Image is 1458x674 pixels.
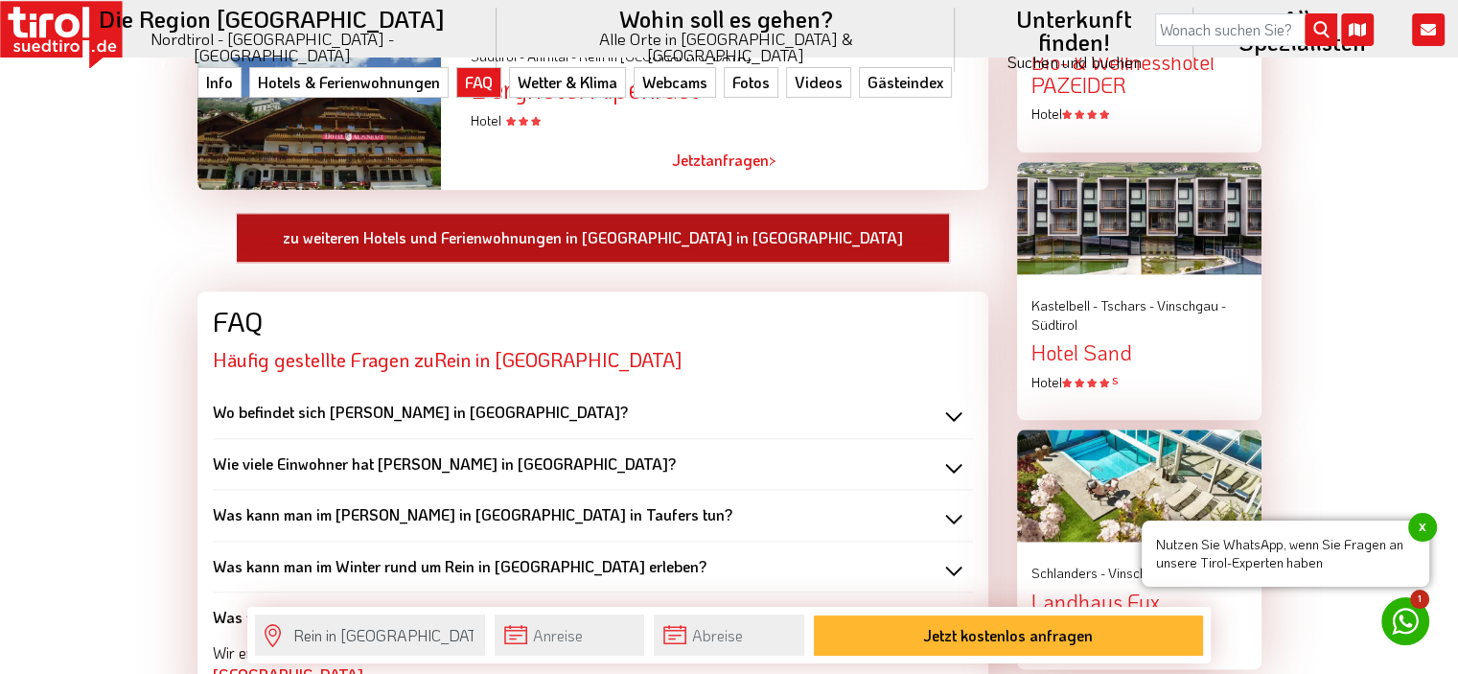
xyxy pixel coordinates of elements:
[1031,51,1247,97] div: Bio- & Wellnesshotel PAZEIDER
[434,349,683,370] span: Rein in [GEOGRAPHIC_DATA]
[470,111,541,129] span: Hotel
[1031,564,1247,639] a: Schlanders - Vinschgau - Südtirol Landhaus Fux Hotel
[213,453,676,474] b: Wie viele Einwohner hat [PERSON_NAME] in [GEOGRAPHIC_DATA]?
[814,616,1203,656] button: Jetzt kostenlos anfragen
[1381,597,1429,645] a: 1 Nutzen Sie WhatsApp, wenn Sie Fragen an unsere Tirol-Experten habenx
[672,150,706,170] span: Jetzt
[1412,13,1445,46] i: Kontakt
[495,615,644,656] input: Anreise
[1112,374,1118,387] sup: S
[213,402,628,422] b: Wo befindet sich [PERSON_NAME] in [GEOGRAPHIC_DATA]?
[1031,296,1247,391] a: Kastelbell - Tschars - Vinschgau - Südtirol Hotel Sand Hotel S
[1341,13,1374,46] i: Karte öffnen
[255,615,485,656] input: Wo soll's hingehen?
[213,556,706,576] b: Was kann man im Winter rund um Rein in [GEOGRAPHIC_DATA] erleben?
[470,74,987,104] div: Berghotel Alpenrast
[1142,521,1429,587] span: Nutzen Sie WhatsApp, wenn Sie Fragen an unsere Tirol-Experten haben
[71,31,474,63] small: Nordtirol - [GEOGRAPHIC_DATA] - [GEOGRAPHIC_DATA]
[1031,591,1247,614] div: Landhaus Fux
[1031,296,1154,314] span: Kastelbell - Tschars -
[1155,13,1337,46] input: Wonach suchen Sie?
[1408,513,1437,542] span: x
[1031,564,1105,582] span: Schlanders -
[654,615,803,656] input: Abreise
[520,31,933,63] small: Alle Orte in [GEOGRAPHIC_DATA] & [GEOGRAPHIC_DATA]
[978,54,1170,70] small: Suchen und buchen
[213,607,641,627] b: Was muss ich in Rein in [GEOGRAPHIC_DATA] gesehen haben?
[213,349,973,370] h2: Häufig gestellte Fragen zu
[1108,564,1177,582] span: Vinschgau -
[1157,296,1226,314] span: Vinschgau -
[672,138,776,182] a: Jetztanfragen>
[213,307,973,337] div: FAQ
[236,213,950,263] a: zu weiteren Hotels und Ferienwohnungen in [GEOGRAPHIC_DATA] in [GEOGRAPHIC_DATA]
[1031,373,1247,392] div: Hotel
[213,504,732,524] b: Was kann man im [PERSON_NAME] in [GEOGRAPHIC_DATA] in Taufers tun?
[1410,590,1429,609] span: 1
[1031,341,1247,364] div: Hotel Sand
[1031,315,1077,334] span: Südtirol
[1031,105,1247,124] div: Hotel
[769,150,776,170] span: >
